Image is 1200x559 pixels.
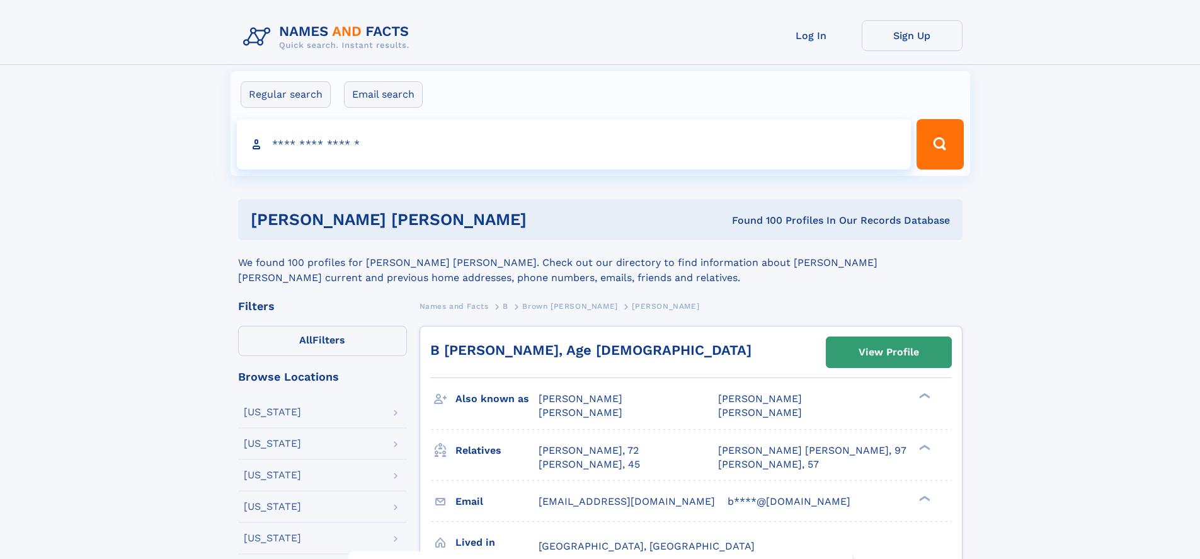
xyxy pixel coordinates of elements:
a: [PERSON_NAME], 57 [718,458,819,471]
span: [EMAIL_ADDRESS][DOMAIN_NAME] [539,495,715,507]
span: [PERSON_NAME] [539,393,622,405]
h3: Relatives [455,440,539,461]
img: Logo Names and Facts [238,20,420,54]
button: Search Button [917,119,963,170]
a: View Profile [826,337,951,367]
span: [GEOGRAPHIC_DATA], [GEOGRAPHIC_DATA] [539,540,755,552]
h3: Also known as [455,388,539,410]
div: ❯ [916,443,931,451]
div: We found 100 profiles for [PERSON_NAME] [PERSON_NAME]. Check out our directory to find informatio... [238,240,963,285]
h3: Email [455,491,539,512]
input: search input [237,119,911,170]
div: Browse Locations [238,371,407,383]
div: View Profile [859,338,919,367]
div: [US_STATE] [244,533,301,543]
span: Brown [PERSON_NAME] [522,302,617,311]
div: Filters [238,301,407,312]
a: B [503,298,508,314]
a: Sign Up [862,20,963,51]
span: [PERSON_NAME] [632,302,699,311]
span: [PERSON_NAME] [539,406,622,418]
span: [PERSON_NAME] [718,406,802,418]
a: [PERSON_NAME] [PERSON_NAME], 97 [718,444,906,458]
div: [US_STATE] [244,502,301,512]
div: [US_STATE] [244,470,301,480]
label: Regular search [241,81,331,108]
a: Names and Facts [420,298,489,314]
label: Email search [344,81,423,108]
label: Filters [238,326,407,356]
a: Brown [PERSON_NAME] [522,298,617,314]
span: B [503,302,508,311]
div: [US_STATE] [244,439,301,449]
h3: Lived in [455,532,539,553]
div: [US_STATE] [244,407,301,417]
span: All [299,334,312,346]
div: ❯ [916,494,931,502]
h1: [PERSON_NAME] [PERSON_NAME] [251,212,629,228]
a: [PERSON_NAME], 72 [539,444,639,458]
div: ❯ [916,392,931,400]
span: [PERSON_NAME] [718,393,802,405]
a: Log In [761,20,862,51]
a: B [PERSON_NAME], Age [DEMOGRAPHIC_DATA] [430,342,751,358]
a: [PERSON_NAME], 45 [539,458,640,471]
div: Found 100 Profiles In Our Records Database [629,214,950,228]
